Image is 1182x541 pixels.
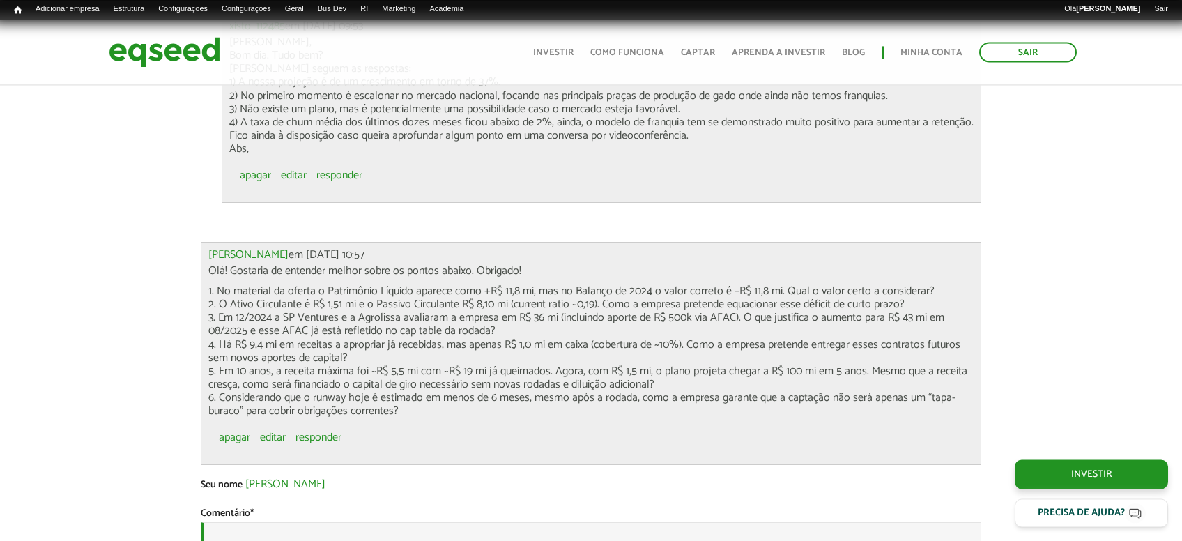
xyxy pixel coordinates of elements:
[295,432,341,443] a: responder
[842,48,865,57] a: Blog
[208,245,364,264] span: em [DATE] 10:57
[590,48,664,57] a: Como funciona
[208,284,974,418] p: 1. No material da oferta o Patrimônio Líquido aparece como +R$ 11,8 mi, mas no Balanço de 2024 o ...
[353,3,375,15] a: RI
[29,3,107,15] a: Adicionar empresa
[1015,459,1168,489] a: Investir
[316,170,362,181] a: responder
[201,480,243,490] label: Seu nome
[208,250,289,261] a: [PERSON_NAME]
[281,170,307,181] a: editar
[240,170,271,181] a: apagar
[979,42,1077,62] a: Sair
[208,264,974,277] p: Olá! Gostaria de entender melhor sobre os pontos abaixo. Obrigado!
[533,48,574,57] a: Investir
[311,3,354,15] a: Bus Dev
[245,479,325,490] a: [PERSON_NAME]
[260,432,286,443] a: editar
[278,3,311,15] a: Geral
[681,48,715,57] a: Captar
[1057,3,1147,15] a: Olá[PERSON_NAME]
[375,3,422,15] a: Marketing
[250,505,254,521] span: Este campo é obrigatório.
[109,33,220,70] img: EqSeed
[1076,4,1140,13] strong: [PERSON_NAME]
[1147,3,1175,15] a: Sair
[732,48,825,57] a: Aprenda a investir
[107,3,152,15] a: Estrutura
[219,432,250,443] a: apagar
[900,48,962,57] a: Minha conta
[14,5,22,15] span: Início
[229,36,974,156] p: [PERSON_NAME], Bom dia. Tudo bem? [PERSON_NAME] seguem as respostas: 1) A nossa projeção é de um ...
[7,3,29,17] a: Início
[151,3,215,15] a: Configurações
[215,3,278,15] a: Configurações
[201,509,254,519] label: Comentário
[422,3,470,15] a: Academia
